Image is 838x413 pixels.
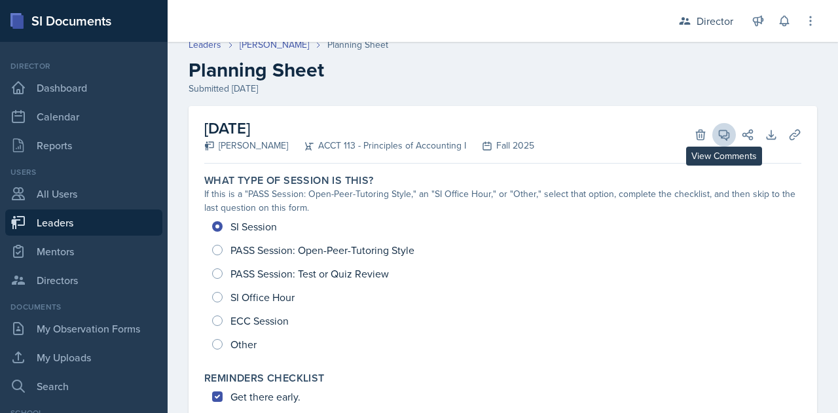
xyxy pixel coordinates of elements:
[240,38,309,52] a: [PERSON_NAME]
[5,181,162,207] a: All Users
[204,139,288,153] div: [PERSON_NAME]
[5,238,162,264] a: Mentors
[5,315,162,342] a: My Observation Forms
[5,267,162,293] a: Directors
[5,132,162,158] a: Reports
[204,117,534,140] h2: [DATE]
[189,38,221,52] a: Leaders
[204,174,374,187] label: What type of session is this?
[712,123,736,147] button: View Comments
[5,301,162,313] div: Documents
[204,187,801,215] div: If this is a "PASS Session: Open-Peer-Tutoring Style," an "SI Office Hour," or "Other," select th...
[288,139,466,153] div: ACCT 113 - Principles of Accounting I
[327,38,388,52] div: Planning Sheet
[5,103,162,130] a: Calendar
[5,344,162,370] a: My Uploads
[5,209,162,236] a: Leaders
[5,166,162,178] div: Users
[5,373,162,399] a: Search
[189,82,817,96] div: Submitted [DATE]
[5,60,162,72] div: Director
[204,372,325,385] label: Reminders Checklist
[697,13,733,29] div: Director
[189,58,817,82] h2: Planning Sheet
[466,139,534,153] div: Fall 2025
[5,75,162,101] a: Dashboard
